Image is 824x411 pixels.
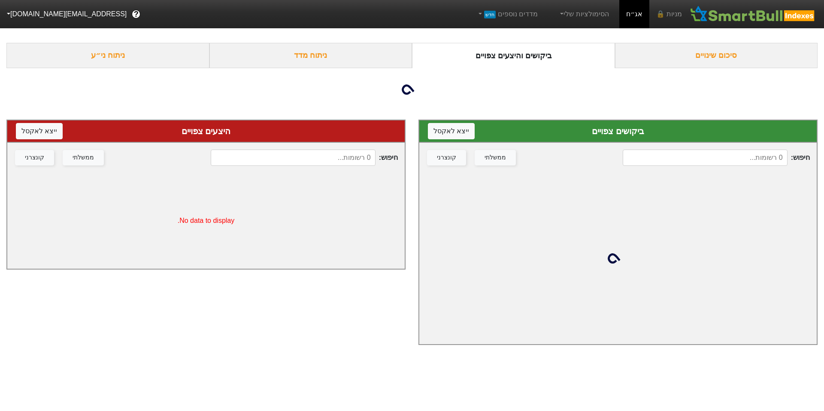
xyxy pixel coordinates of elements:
button: ייצא לאקסל [16,123,63,139]
button: ייצא לאקסל [428,123,475,139]
img: loading... [608,248,628,269]
button: קונצרני [15,150,54,165]
div: ממשלתי [73,153,94,162]
span: חיפוש : [211,150,398,166]
a: הסימולציות שלי [555,6,612,23]
div: ניתוח ני״ע [6,43,209,68]
span: ? [134,9,139,20]
img: loading... [402,79,422,100]
span: חדש [484,11,496,18]
a: מדדים נוספיםחדש [473,6,541,23]
div: ניתוח מדד [209,43,412,68]
div: סיכום שינויים [615,43,818,68]
input: 0 רשומות... [211,150,376,166]
div: ביקושים והיצעים צפויים [412,43,615,68]
div: קונצרני [25,153,44,162]
div: ממשלתי [485,153,506,162]
div: ביקושים צפויים [428,125,808,138]
input: 0 רשומות... [623,150,788,166]
div: No data to display. [7,173,405,269]
button: קונצרני [427,150,466,165]
span: חיפוש : [623,150,810,166]
button: ממשלתי [475,150,516,165]
button: ממשלתי [63,150,104,165]
img: SmartBull [689,6,817,23]
div: היצעים צפויים [16,125,396,138]
div: קונצרני [437,153,456,162]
